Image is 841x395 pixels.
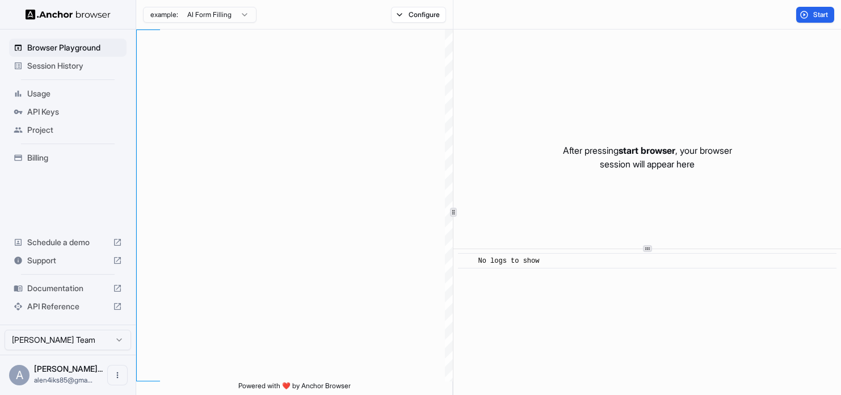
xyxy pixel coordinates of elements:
[9,149,127,167] div: Billing
[9,39,127,57] div: Browser Playground
[27,42,122,53] span: Browser Playground
[9,251,127,270] div: Support
[619,145,675,156] span: start browser
[27,301,108,312] span: API Reference
[9,121,127,139] div: Project
[27,152,122,163] span: Billing
[796,7,834,23] button: Start
[238,381,351,395] span: Powered with ❤️ by Anchor Browser
[34,364,103,373] span: Aliya Koptileuova
[150,10,178,19] span: example:
[9,85,127,103] div: Usage
[27,255,108,266] span: Support
[9,297,127,316] div: API Reference
[27,60,122,72] span: Session History
[9,103,127,121] div: API Keys
[563,144,732,171] p: After pressing , your browser session will appear here
[27,124,122,136] span: Project
[9,233,127,251] div: Schedule a demo
[26,9,111,20] img: Anchor Logo
[27,88,122,99] span: Usage
[464,255,469,267] span: ​
[9,279,127,297] div: Documentation
[34,376,92,384] span: alen4iks85@gmail.com
[107,365,128,385] button: Open menu
[27,283,108,294] span: Documentation
[9,365,30,385] div: A
[391,7,446,23] button: Configure
[27,237,108,248] span: Schedule a demo
[9,57,127,75] div: Session History
[478,257,539,265] span: No logs to show
[813,10,829,19] span: Start
[27,106,122,117] span: API Keys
